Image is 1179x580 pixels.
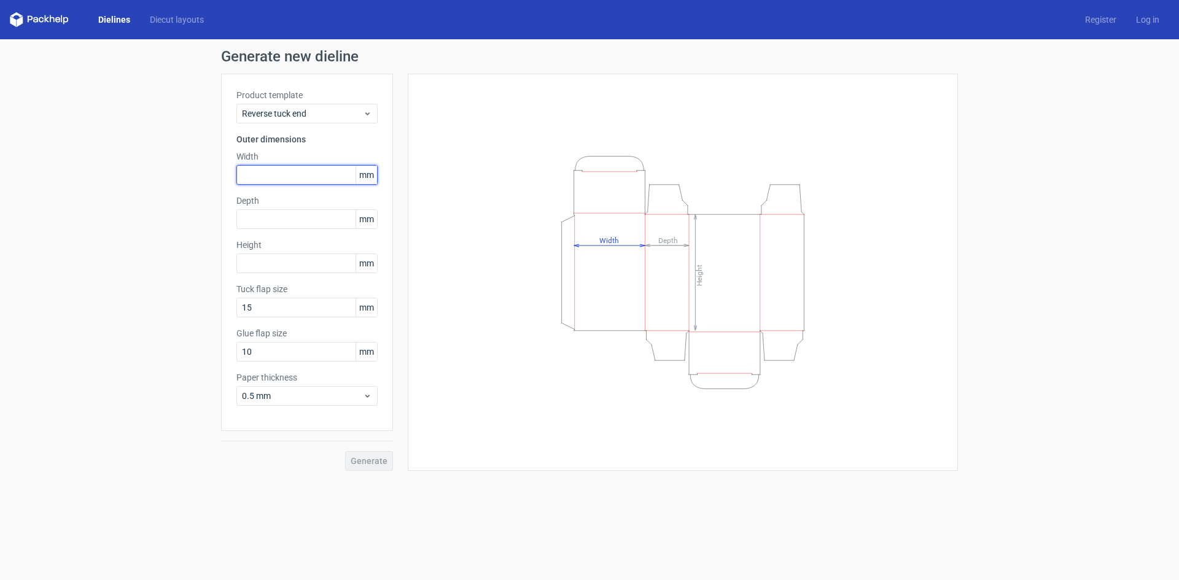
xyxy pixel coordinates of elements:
[242,390,363,402] span: 0.5 mm
[236,371,378,384] label: Paper thickness
[242,107,363,120] span: Reverse tuck end
[356,166,377,184] span: mm
[88,14,140,26] a: Dielines
[658,236,678,244] tspan: Depth
[221,49,958,64] h1: Generate new dieline
[1126,14,1169,26] a: Log in
[599,236,619,244] tspan: Width
[356,298,377,317] span: mm
[695,264,704,285] tspan: Height
[356,210,377,228] span: mm
[236,239,378,251] label: Height
[236,195,378,207] label: Depth
[1075,14,1126,26] a: Register
[236,283,378,295] label: Tuck flap size
[356,342,377,361] span: mm
[356,254,377,273] span: mm
[236,89,378,101] label: Product template
[140,14,214,26] a: Diecut layouts
[236,133,378,145] h3: Outer dimensions
[236,150,378,163] label: Width
[236,327,378,339] label: Glue flap size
